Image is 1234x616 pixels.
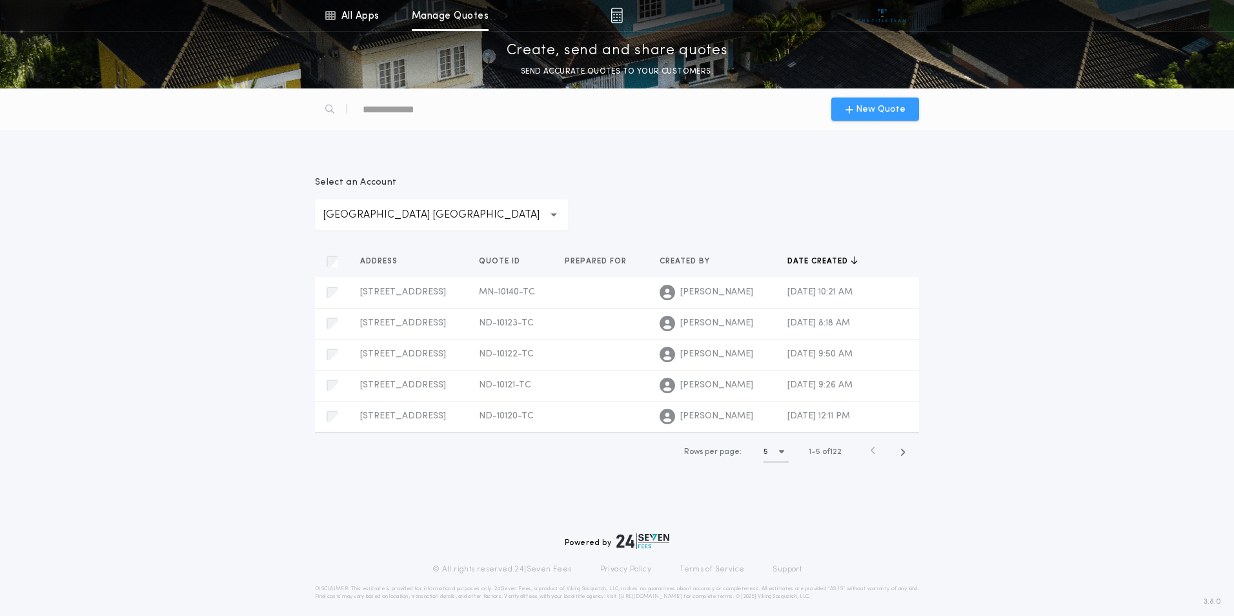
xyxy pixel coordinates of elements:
[660,256,713,267] span: Created by
[616,533,669,549] img: logo
[360,287,446,297] span: [STREET_ADDRESS]
[787,287,853,297] span: [DATE] 10:21 AM
[323,207,560,223] p: [GEOGRAPHIC_DATA] [GEOGRAPHIC_DATA]
[764,446,768,458] h1: 5
[764,442,789,462] button: 5
[831,98,919,121] button: New Quote
[360,380,446,390] span: [STREET_ADDRESS]
[479,287,535,297] span: MN-10140-TC
[680,286,753,299] span: [PERSON_NAME]
[680,564,744,575] a: Terms of Service
[618,594,682,599] a: [URL][DOMAIN_NAME]
[565,256,629,267] span: Prepared for
[479,380,531,390] span: ND-10121-TC
[315,585,919,601] p: DISCLAIMER: This estimate is provided for informational purposes only. 24|Seven Fees, a product o...
[856,103,905,116] span: New Quote
[680,410,753,423] span: [PERSON_NAME]
[479,256,523,267] span: Quote ID
[565,533,669,549] div: Powered by
[787,256,851,267] span: Date created
[479,349,534,359] span: ND-10122-TC
[680,379,753,392] span: [PERSON_NAME]
[600,564,652,575] a: Privacy Policy
[479,255,530,268] button: Quote ID
[360,318,446,328] span: [STREET_ADDRESS]
[787,255,858,268] button: Date created
[521,65,713,78] p: SEND ACCURATE QUOTES TO YOUR CUSTOMERS.
[1204,596,1221,608] span: 3.8.0
[858,9,907,22] img: vs-icon
[479,318,534,328] span: ND-10123-TC
[787,349,853,359] span: [DATE] 9:50 AM
[787,318,850,328] span: [DATE] 8:18 AM
[809,448,811,456] span: 1
[315,176,568,189] p: Select an Account
[360,349,446,359] span: [STREET_ADDRESS]
[360,256,400,267] span: Address
[787,380,853,390] span: [DATE] 9:26 AM
[787,411,850,421] span: [DATE] 12:11 PM
[360,255,407,268] button: Address
[360,411,446,421] span: [STREET_ADDRESS]
[680,348,753,361] span: [PERSON_NAME]
[315,200,568,231] button: [GEOGRAPHIC_DATA] [GEOGRAPHIC_DATA]
[680,317,753,330] span: [PERSON_NAME]
[684,448,742,456] span: Rows per page:
[660,255,720,268] button: Created by
[611,8,623,23] img: img
[822,446,842,458] span: of 122
[432,564,572,575] p: © All rights reserved. 24|Seven Fees
[479,411,534,421] span: ND-10120-TC
[507,41,728,61] p: Create, send and share quotes
[773,564,802,575] a: Support
[816,448,820,456] span: 5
